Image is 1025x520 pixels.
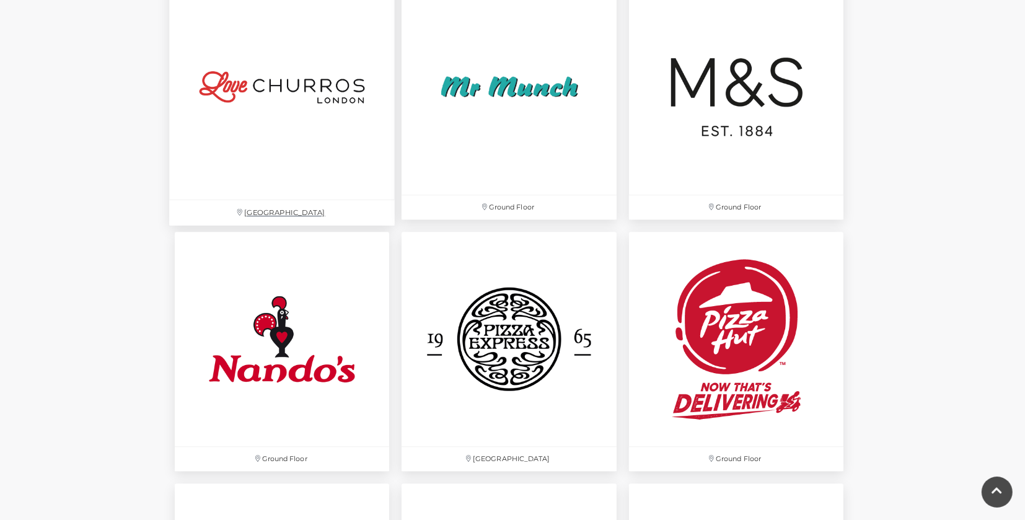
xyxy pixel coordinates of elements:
p: [GEOGRAPHIC_DATA] [169,200,395,226]
p: Ground Floor [175,447,389,471]
p: Ground Floor [629,447,843,471]
a: Ground Floor [623,226,850,477]
p: [GEOGRAPHIC_DATA] [402,447,616,471]
p: Ground Floor [629,195,843,219]
p: Ground Floor [402,195,616,219]
a: [GEOGRAPHIC_DATA] [395,226,622,477]
a: Ground Floor [169,226,395,477]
